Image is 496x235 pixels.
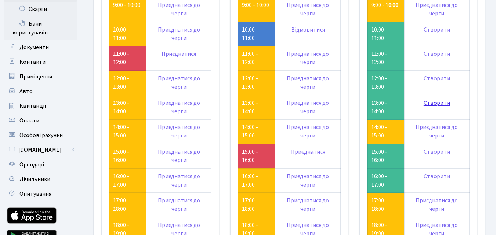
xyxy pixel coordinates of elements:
[416,1,458,18] a: Приєднатися до черги
[19,87,33,95] span: Авто
[19,58,46,66] span: Контакти
[287,123,329,140] a: Приєднатися до черги
[162,50,196,58] a: Приєднатися
[291,26,325,34] a: Відмовитися
[19,73,52,81] span: Приміщення
[158,99,200,115] a: Приєднатися до черги
[113,99,129,115] a: 13:00 - 14:00
[287,1,329,18] a: Приєднатися до черги
[113,74,129,91] a: 12:00 - 13:00
[19,161,44,169] span: Орендарі
[416,123,458,140] a: Приєднатися до черги
[242,74,258,91] a: 12:00 - 13:00
[158,148,200,164] a: Приєднатися до черги
[19,190,51,198] span: Опитування
[287,99,329,115] a: Приєднатися до черги
[424,74,450,82] a: Створити
[242,50,258,66] a: 11:00 - 12:00
[367,144,404,169] td: 15:00 - 16:00
[242,26,258,42] a: 10:00 - 11:00
[367,46,404,71] td: 11:00 - 12:00
[19,175,50,183] span: Лічильники
[242,172,258,189] a: 16:00 - 17:00
[287,172,329,189] a: Приєднатися до черги
[424,99,450,107] a: Створити
[4,69,77,84] a: Приміщення
[113,50,129,66] a: 11:00 - 12:00
[158,26,200,42] a: Приєднатися до черги
[242,123,258,140] a: 14:00 - 15:00
[113,1,140,9] a: 9:00 - 10:00
[4,2,77,16] a: Скарги
[242,148,258,164] a: 15:00 - 16:00
[291,148,325,156] a: Приєднатися
[19,102,46,110] span: Квитанції
[19,43,49,51] span: Документи
[4,113,77,128] a: Оплати
[424,148,450,156] a: Створити
[4,40,77,55] a: Документи
[113,148,129,164] a: 15:00 - 16:00
[158,74,200,91] a: Приєднатися до черги
[4,99,77,113] a: Квитанції
[371,1,398,9] a: 9:00 - 10:00
[113,197,129,213] a: 17:00 - 18:00
[371,123,387,140] a: 14:00 - 15:00
[19,117,39,125] span: Оплати
[158,172,200,189] a: Приєднатися до черги
[158,1,200,18] a: Приєднатися до черги
[4,187,77,201] a: Опитування
[158,123,200,140] a: Приєднатися до черги
[242,197,258,213] a: 17:00 - 18:00
[4,128,77,143] a: Особові рахунки
[367,95,404,120] td: 13:00 - 14:00
[371,197,387,213] a: 17:00 - 18:00
[367,71,404,95] td: 12:00 - 13:00
[416,197,458,213] a: Приєднатися до черги
[113,172,129,189] a: 16:00 - 17:00
[287,197,329,213] a: Приєднатися до черги
[287,74,329,91] a: Приєднатися до черги
[424,172,450,180] a: Створити
[242,1,269,9] a: 9:00 - 10:00
[287,50,329,66] a: Приєднатися до черги
[113,123,129,140] a: 14:00 - 15:00
[4,55,77,69] a: Контакти
[19,131,63,139] span: Особові рахунки
[4,172,77,187] a: Лічильники
[367,168,404,193] td: 16:00 - 17:00
[4,157,77,172] a: Орендарі
[424,26,450,34] a: Створити
[242,99,258,115] a: 13:00 - 14:00
[4,143,77,157] a: [DOMAIN_NAME]
[4,16,77,40] a: Бани користувачів
[113,26,129,42] a: 10:00 - 11:00
[4,84,77,99] a: Авто
[424,50,450,58] a: Створити
[158,197,200,213] a: Приєднатися до черги
[367,22,404,46] td: 10:00 - 11:00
